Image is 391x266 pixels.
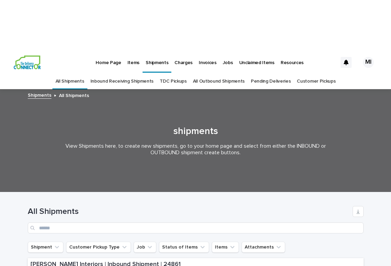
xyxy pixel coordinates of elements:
[14,56,41,69] img: aCWQmA6OSGG0Kwt8cj3c
[251,73,291,89] a: Pending Deliveries
[236,51,278,73] a: Unclaimed Items
[193,73,245,89] a: All Outbound Shipments
[242,242,285,253] button: Attachments
[90,73,154,89] a: Inbound Receiving Shipments
[59,143,333,156] p: View Shipments here, to create new shipments, go to your home page and select from either the INB...
[66,242,131,253] button: Customer Pickup Type
[196,51,220,73] a: Invoices
[278,51,307,73] a: Resources
[171,51,196,73] a: Charges
[159,242,209,253] button: Status of Items
[56,73,84,89] a: All Shipments
[160,73,187,89] a: TDC Pickups
[28,242,63,253] button: Shipment
[220,51,236,73] a: Jobs
[28,91,51,99] a: Shipments
[174,51,193,66] p: Charges
[143,51,171,72] a: Shipments
[239,51,274,66] p: Unclaimed Items
[124,51,143,73] a: Items
[93,51,124,73] a: Home Page
[281,51,304,66] p: Resources
[28,126,364,137] h1: shipments
[297,73,335,89] a: Customer Pickups
[28,222,364,233] input: Search
[59,91,89,99] p: All Shipments
[363,57,374,68] div: MI
[146,51,168,66] p: Shipments
[127,51,139,66] p: Items
[28,207,350,217] h1: All Shipments
[223,51,233,66] p: Jobs
[134,242,156,253] button: Job
[96,51,121,66] p: Home Page
[212,242,239,253] button: Items
[199,51,217,66] p: Invoices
